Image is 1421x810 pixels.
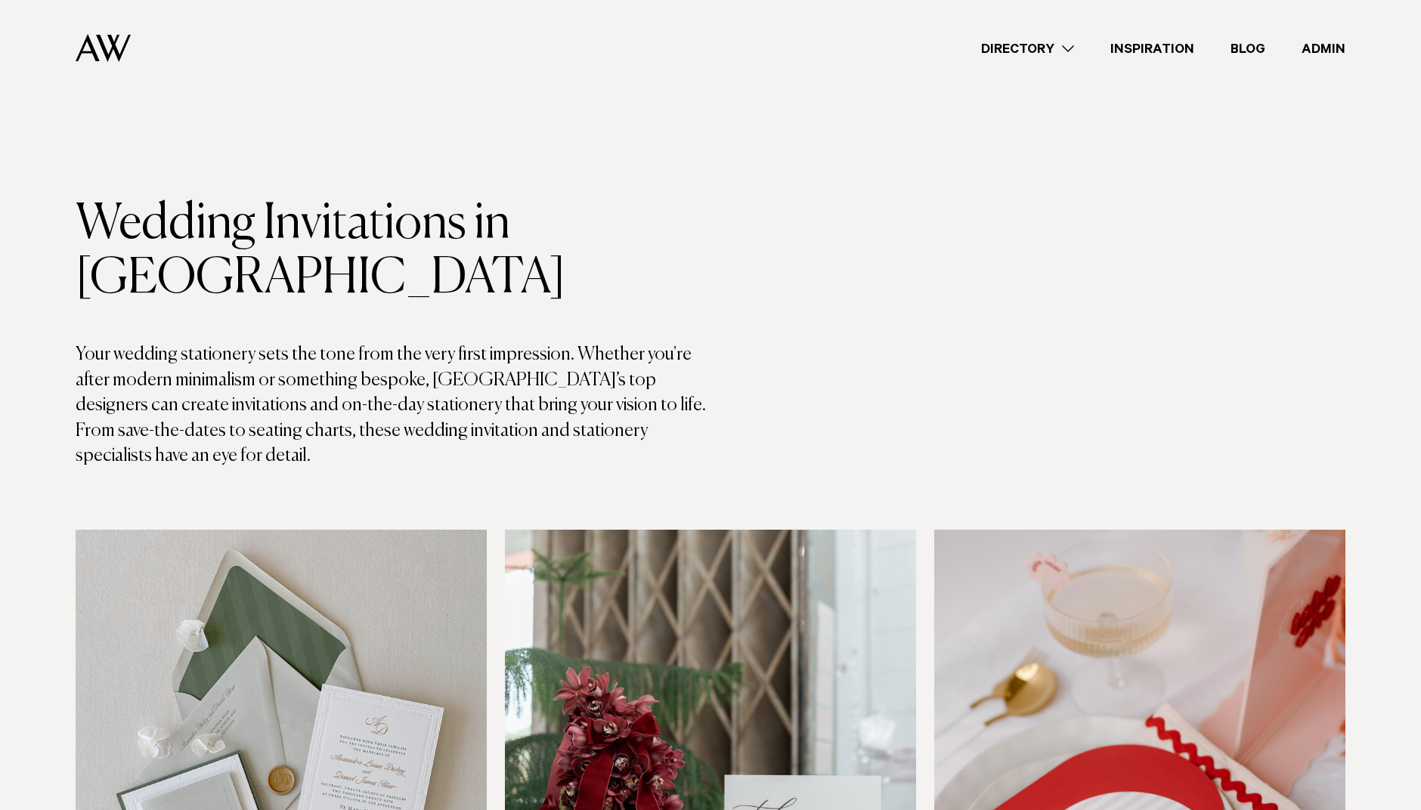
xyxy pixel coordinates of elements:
[76,34,131,62] img: Auckland Weddings Logo
[76,342,710,469] p: Your wedding stationery sets the tone from the very first impression. Whether you're after modern...
[76,197,710,306] h1: Wedding Invitations in [GEOGRAPHIC_DATA]
[963,39,1092,59] a: Directory
[1092,39,1212,59] a: Inspiration
[1212,39,1283,59] a: Blog
[1283,39,1364,59] a: Admin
